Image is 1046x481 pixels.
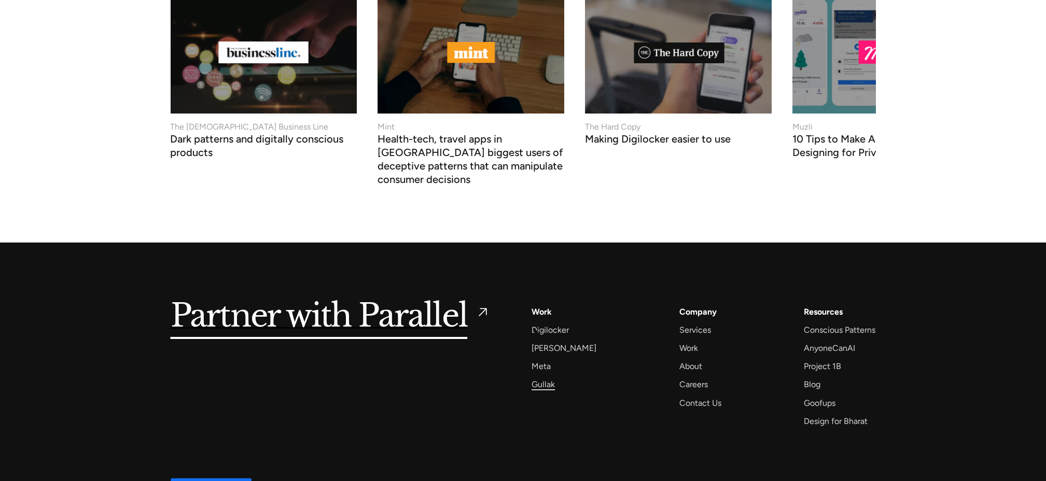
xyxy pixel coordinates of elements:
a: Digilocker [532,323,569,337]
a: AnyoneCanAI [804,341,855,355]
a: [PERSON_NAME] [532,341,596,355]
a: Blog [804,377,820,391]
a: Meta [532,359,551,373]
a: Partner with Parallel [171,305,491,329]
h3: 10 Tips to Make Apps More Human by Designing for Privacy [792,135,979,159]
a: Design for Bharat [804,414,868,428]
div: The [DEMOGRAPHIC_DATA] Business Line [170,121,328,133]
a: Conscious Patterns [804,323,875,337]
div: The Hard Copy [585,121,640,133]
a: Goofups [804,396,835,410]
a: Gullak [532,377,555,391]
a: Project 1B [804,359,841,373]
h3: Dark patterns and digitally conscious products [170,135,357,159]
a: Work [532,305,552,319]
div: Muzli [792,121,813,133]
a: Company [679,305,717,319]
a: About [679,359,702,373]
div: Mint [378,121,395,133]
a: Work [679,341,698,355]
a: Services [679,323,711,337]
h3: Health-tech, travel apps in [GEOGRAPHIC_DATA] biggest users of deceptive patterns that can manipu... [378,135,564,186]
div: Resources [804,305,843,319]
a: Careers [679,377,708,391]
a: Contact Us [679,396,721,410]
h5: Partner with Parallel [171,305,468,329]
h3: Making Digilocker easier to use [585,135,731,146]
